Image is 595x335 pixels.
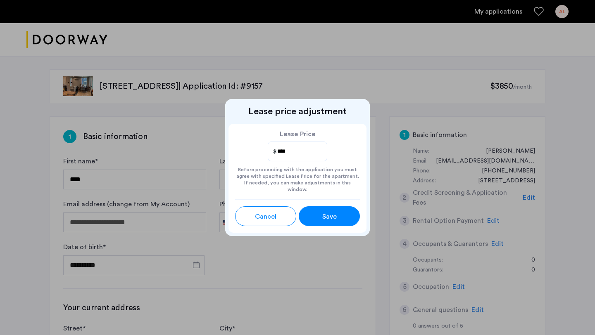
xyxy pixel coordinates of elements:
[228,106,367,117] h2: Lease price adjustment
[235,161,360,193] div: Before proceeding with the application you must agree with specified Lease Price for the apartmen...
[322,212,337,222] span: Save
[235,206,296,226] button: button
[255,212,276,222] span: Cancel
[299,206,360,226] button: button
[268,130,328,138] label: Lease Price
